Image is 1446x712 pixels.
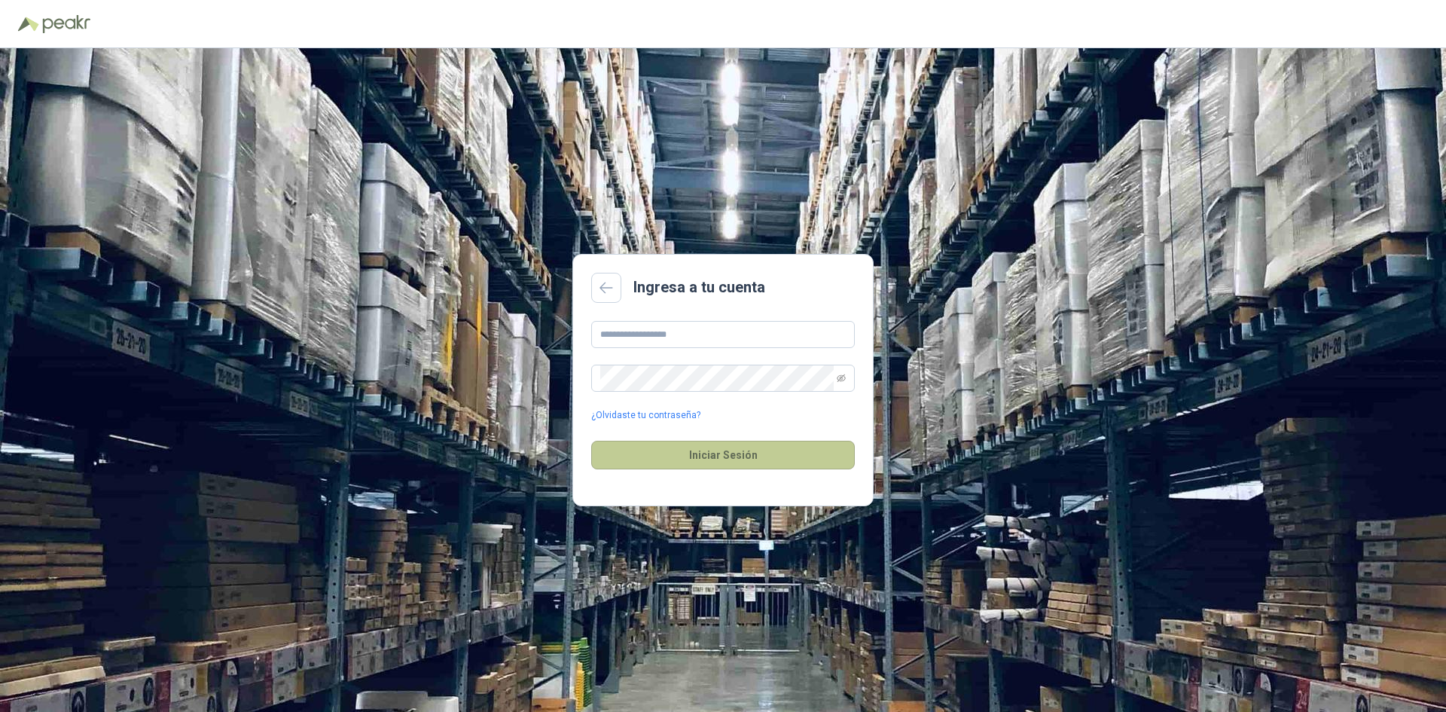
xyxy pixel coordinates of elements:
h2: Ingresa a tu cuenta [633,276,765,299]
img: Peakr [42,15,90,33]
span: eye-invisible [837,374,846,383]
img: Logo [18,17,39,32]
a: ¿Olvidaste tu contraseña? [591,408,700,423]
button: Iniciar Sesión [591,441,855,469]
